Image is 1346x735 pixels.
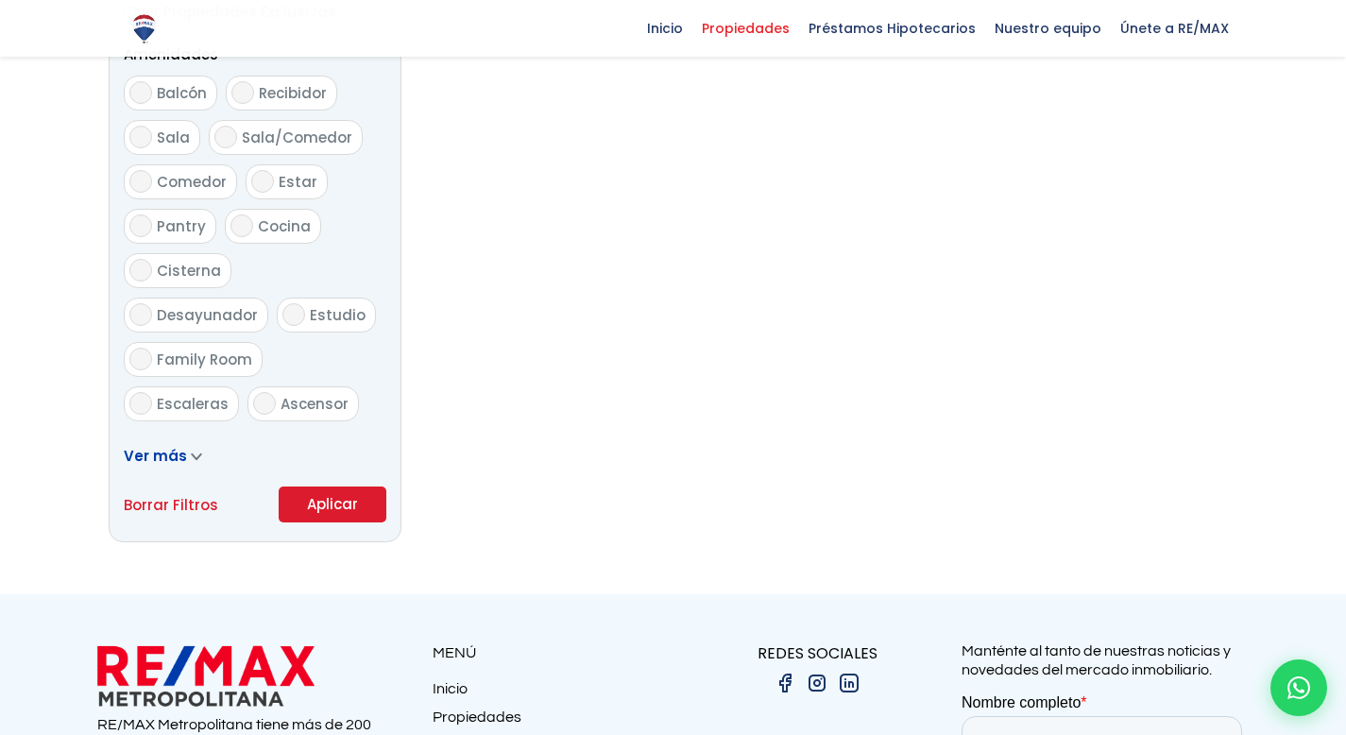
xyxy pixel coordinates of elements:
[214,126,237,148] input: Sala/Comedor
[157,350,252,369] span: Family Room
[673,641,962,665] p: REDES SOCIALES
[157,172,227,192] span: Comedor
[129,126,152,148] input: Sala
[258,216,311,236] span: Cocina
[129,259,152,282] input: Cisterna
[157,394,229,414] span: Escaleras
[157,305,258,325] span: Desayunador
[806,672,828,694] img: instagram.png
[692,14,799,43] span: Propiedades
[128,12,161,45] img: Logo de REMAX
[310,305,366,325] span: Estudio
[774,672,796,694] img: facebook.png
[231,81,254,104] input: Recibidor
[129,303,152,326] input: Desayunador
[838,672,860,694] img: linkedin.png
[1111,14,1238,43] span: Únete a RE/MAX
[259,83,327,103] span: Recibidor
[157,216,206,236] span: Pantry
[282,303,305,326] input: Estudio
[281,394,349,414] span: Ascensor
[157,261,221,281] span: Cisterna
[129,170,152,193] input: Comedor
[129,214,152,237] input: Pantry
[129,392,152,415] input: Escaleras
[242,128,352,147] span: Sala/Comedor
[799,14,985,43] span: Préstamos Hipotecarios
[433,679,673,708] a: Inicio
[124,446,202,466] a: Ver más
[638,14,692,43] span: Inicio
[230,214,253,237] input: Cocina
[97,641,315,710] img: remax metropolitana logo
[129,81,152,104] input: Balcón
[253,392,276,415] input: Ascensor
[157,83,207,103] span: Balcón
[251,170,274,193] input: Estar
[157,128,190,147] span: Sala
[129,348,152,370] input: Family Room
[962,641,1250,679] p: Manténte al tanto de nuestras noticias y novedades del mercado inmobiliario.
[433,641,673,665] p: MENÚ
[279,487,386,522] button: Aplicar
[279,172,317,192] span: Estar
[124,446,187,466] span: Ver más
[985,14,1111,43] span: Nuestro equipo
[124,493,218,517] a: Borrar Filtros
